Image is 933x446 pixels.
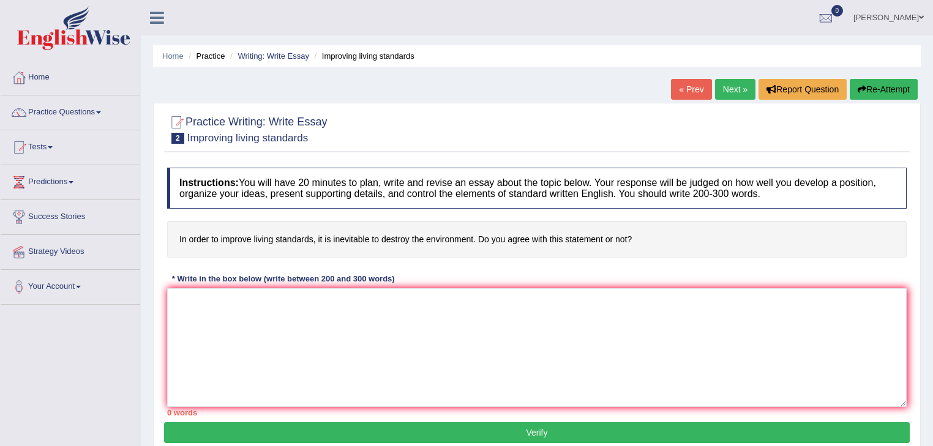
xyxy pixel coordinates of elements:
[167,273,399,285] div: * Write in the box below (write between 200 and 300 words)
[671,79,711,100] a: « Prev
[1,200,140,231] a: Success Stories
[715,79,755,100] a: Next »
[171,133,184,144] span: 2
[164,422,910,443] button: Verify
[179,177,239,188] b: Instructions:
[167,113,327,144] h2: Practice Writing: Write Essay
[759,79,847,100] button: Report Question
[167,221,907,258] h4: In order to improve living standards, it is inevitable to destroy the environment. Do you agree w...
[831,5,844,17] span: 0
[1,95,140,126] a: Practice Questions
[1,165,140,196] a: Predictions
[187,132,308,144] small: Improving living standards
[162,51,184,61] a: Home
[312,50,414,62] li: Improving living standards
[238,51,309,61] a: Writing: Write Essay
[1,270,140,300] a: Your Account
[167,168,907,209] h4: You will have 20 minutes to plan, write and revise an essay about the topic below. Your response ...
[167,407,907,418] div: 0 words
[1,130,140,161] a: Tests
[850,79,918,100] button: Re-Attempt
[185,50,225,62] li: Practice
[1,235,140,266] a: Strategy Videos
[1,61,140,91] a: Home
